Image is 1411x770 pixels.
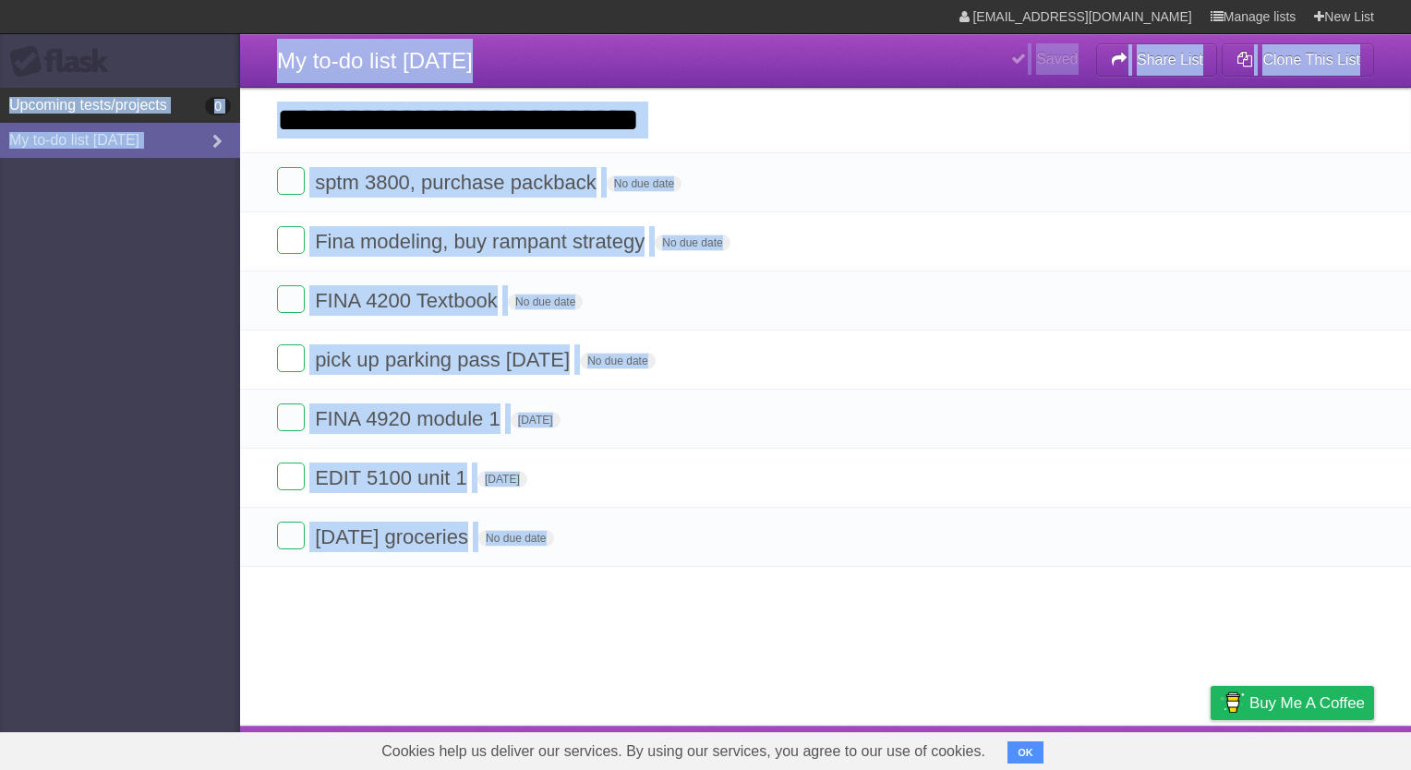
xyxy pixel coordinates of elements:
button: Clone This List [1222,43,1374,77]
span: My to-do list [DATE] [277,48,473,73]
label: Done [277,344,305,372]
span: Fina modeling, buy rampant strategy [315,230,649,253]
a: Privacy [1187,730,1235,765]
a: Buy me a coffee [1211,686,1374,720]
span: FINA 4200 Textbook [315,289,502,312]
a: About [965,730,1004,765]
span: No due date [478,530,553,547]
span: No due date [580,353,655,369]
b: Saved [1036,51,1078,66]
a: Suggest a feature [1258,730,1374,765]
span: Buy me a coffee [1249,687,1365,719]
label: Done [277,167,305,195]
a: Developers [1026,730,1101,765]
img: Buy me a coffee [1220,687,1245,718]
span: No due date [607,175,681,192]
span: sptm 3800, purchase packback [315,171,601,194]
label: Done [277,285,305,313]
label: Done [277,522,305,549]
label: Done [277,403,305,431]
span: No due date [655,235,730,251]
label: Done [277,226,305,254]
span: Cookies help us deliver our services. By using our services, you agree to our use of cookies. [363,733,1004,770]
span: [DATE] groceries [315,525,473,548]
div: Flask [9,45,120,78]
b: Share List [1137,52,1203,67]
span: FINA 4920 module 1 [315,407,505,430]
span: No due date [508,294,583,310]
span: [DATE] [511,412,561,428]
button: OK [1007,741,1043,764]
span: EDIT 5100 unit 1 [315,466,472,489]
label: Done [277,463,305,490]
span: [DATE] [477,471,527,487]
b: Clone This List [1262,52,1360,67]
span: pick up parking pass [DATE] [315,348,574,371]
b: 0 [205,97,231,115]
a: Terms [1124,730,1164,765]
button: Share List [1096,43,1218,77]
